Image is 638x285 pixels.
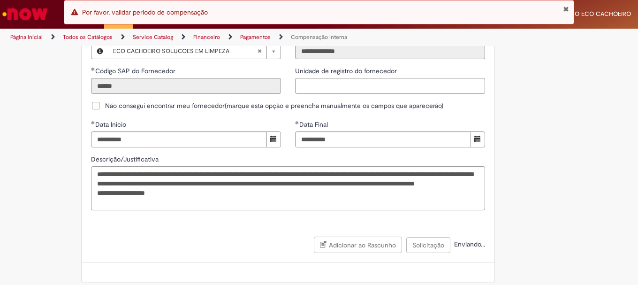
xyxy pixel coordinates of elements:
a: Página inicial [10,33,43,41]
span: Enviando... [452,240,485,248]
span: Data Final [299,120,330,129]
span: Obrigatório Preenchido [295,121,299,124]
button: Mostrar calendário para Data Inicio [266,131,281,147]
span: Somente leitura - Código SAP do Fornecedor [95,67,177,75]
a: Compensação Interna [291,33,347,41]
button: Fornecedor , Visualizar este registro ECO CACHOEIRO SOLUCOES EM LIMPEZA [91,44,108,59]
span: Obrigatório Preenchido [91,67,95,71]
ul: Trilhas de página [7,29,418,46]
span: Não consegui encontrar meu fornecedor(marque esta opção e preencha manualmente os campos que apar... [105,101,443,110]
input: Data Inicio 08 July 2025 Tuesday [91,131,267,147]
button: Mostrar calendário para Data Final [471,131,485,147]
span: Obrigatório Preenchido [91,121,95,124]
span: Por favor, validar periodo de compensação [82,8,208,16]
a: Financeiro [193,33,220,41]
abbr: Limpar campo Fornecedor [252,44,266,59]
input: Código SAP do Fornecedor [91,78,281,94]
span: ECO CACHOEIRO SOLUCOES EM LIMPEZA [113,44,257,59]
a: ECO CACHOEIRO SOLUCOES EM LIMPEZALimpar campo Fornecedor [108,44,281,59]
input: Unidade de registro do fornecedor [295,78,485,94]
span: Descrição/Justificativa [91,155,160,163]
span: Unidade de registro do fornecedor [295,67,399,75]
a: Service Catalog [133,33,173,41]
a: Pagamentos [240,33,271,41]
span: Data Inicio [95,120,128,129]
button: Fechar Notificação [563,5,569,13]
img: ServiceNow [1,5,49,23]
textarea: Descrição/Justificativa [91,166,485,210]
label: Somente leitura - Código SAP do Fornecedor [91,66,177,76]
span: ECO ECO CACHOEIRO [567,10,631,18]
input: Data Final 10 November 2025 Monday [295,131,471,147]
input: CNPJ/CPF do fornecedor [295,43,485,59]
a: Todos os Catálogos [63,33,113,41]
